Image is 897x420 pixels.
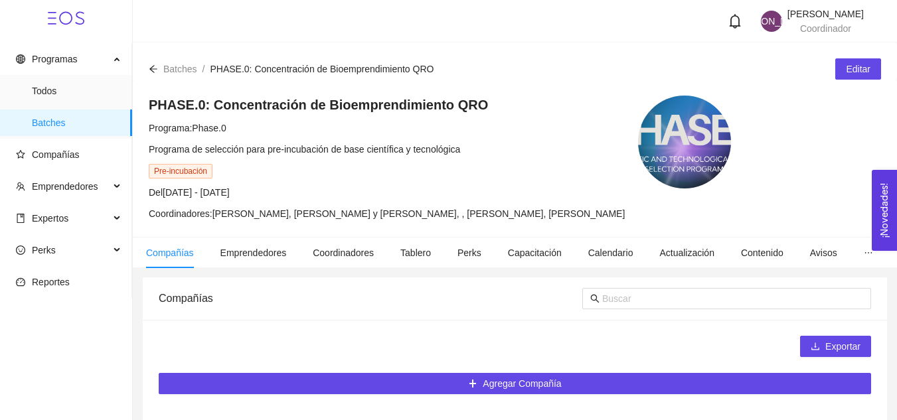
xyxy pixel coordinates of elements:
span: bell [728,14,742,29]
span: Batches [32,109,122,136]
span: Compañías [32,149,80,160]
span: Perks [457,247,481,258]
span: dashboard [16,277,25,287]
button: Open Feedback Widget [872,170,897,251]
span: Batches [163,64,197,74]
span: Coordinadores [313,247,374,258]
span: plus [468,379,477,389]
span: arrow-left [149,64,158,74]
span: Emprendedores [220,247,287,258]
span: Coordinador [800,23,851,34]
span: download [811,342,820,352]
span: Programa: Phase.0 [149,123,226,133]
span: Calendario [588,247,633,258]
button: plusAgregar Compañía [159,373,871,394]
span: global [16,54,25,64]
span: Programas [32,54,77,64]
span: Contenido [741,247,783,258]
span: Avisos [810,247,837,258]
span: star [16,150,25,159]
div: Compañías [159,279,582,317]
span: Capacitación [508,247,562,258]
span: PHASE.0: Concentración de Bioemprendimiento QRO [210,64,434,74]
span: search [590,294,600,303]
span: Programa de selección para pre-incubación de base científica y tecnológica [149,144,460,155]
span: Coordinadores: [PERSON_NAME], [PERSON_NAME] y [PERSON_NAME], , [PERSON_NAME], [PERSON_NAME] [149,208,625,219]
span: Agregar Compañía [483,376,561,391]
span: Reportes [32,277,70,287]
span: Actualización [659,247,714,258]
span: Expertos [32,213,68,224]
h4: PHASE.0: Concentración de Bioemprendimiento QRO [149,96,625,114]
span: book [16,214,25,223]
span: Compañías [146,247,194,258]
span: Emprendedores [32,181,98,192]
span: team [16,182,25,191]
span: smile [16,245,25,255]
span: [PERSON_NAME] [733,11,809,32]
span: Pre-incubación [149,164,212,178]
button: Editar [835,58,881,80]
span: Todos [32,78,122,104]
span: Perks [32,245,56,255]
input: Buscar [602,291,863,306]
span: Exportar [825,339,860,354]
span: / [203,64,205,74]
span: Del [DATE] - [DATE] [149,187,230,198]
span: Tablero [400,247,431,258]
span: Editar [846,62,870,76]
span: ellipsis [864,248,873,257]
span: [PERSON_NAME] [787,9,864,19]
button: downloadExportar [800,336,871,357]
